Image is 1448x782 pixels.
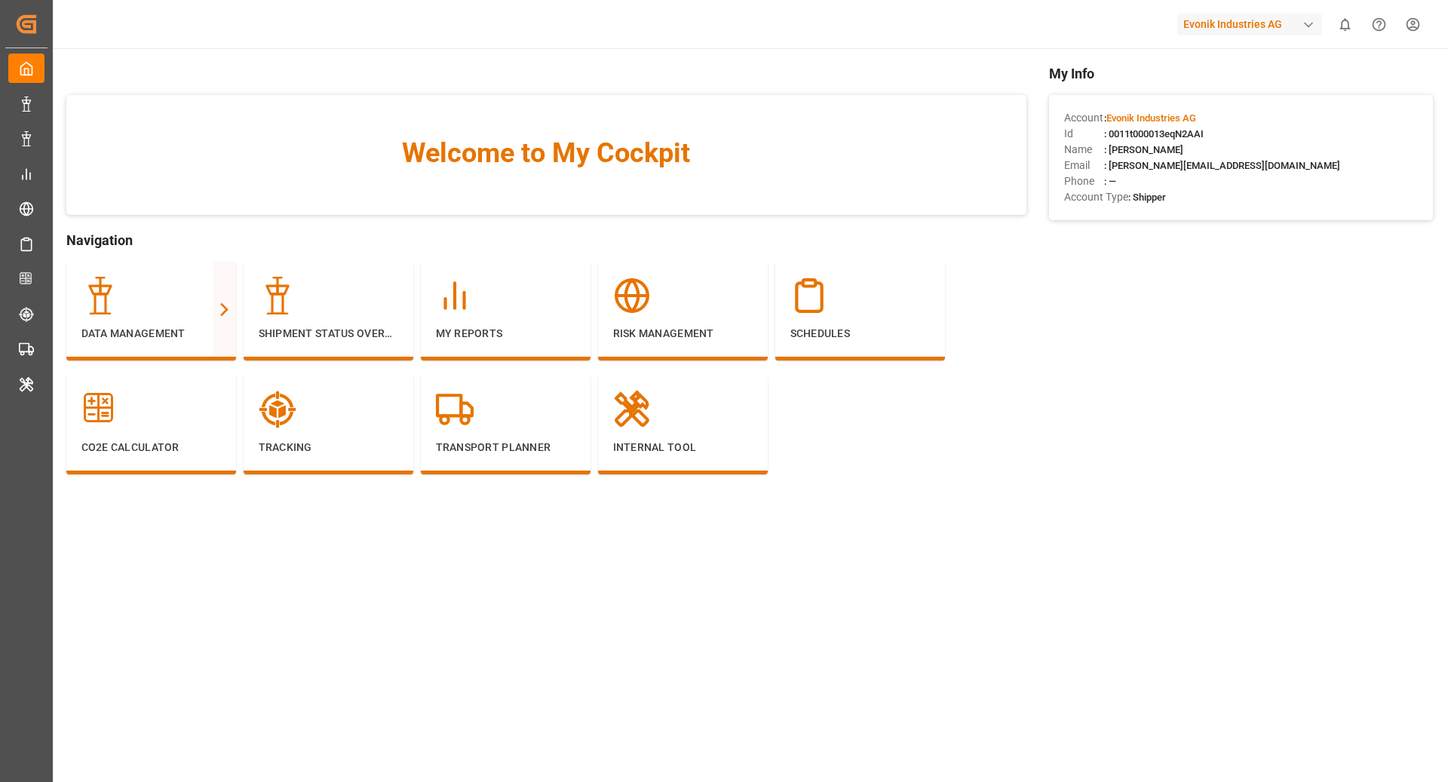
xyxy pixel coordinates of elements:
[1064,173,1104,189] span: Phone
[1106,112,1196,124] span: Evonik Industries AG
[1064,142,1104,158] span: Name
[1064,158,1104,173] span: Email
[1104,144,1183,155] span: : [PERSON_NAME]
[1328,8,1362,41] button: show 0 new notifications
[1128,192,1166,203] span: : Shipper
[81,440,221,455] p: CO2e Calculator
[1104,160,1340,171] span: : [PERSON_NAME][EMAIL_ADDRESS][DOMAIN_NAME]
[97,133,996,173] span: Welcome to My Cockpit
[259,440,398,455] p: Tracking
[613,326,753,342] p: Risk Management
[1064,189,1128,205] span: Account Type
[66,230,1026,250] span: Navigation
[790,326,930,342] p: Schedules
[1177,10,1328,38] button: Evonik Industries AG
[1362,8,1396,41] button: Help Center
[1049,63,1433,84] span: My Info
[1064,110,1104,126] span: Account
[436,326,575,342] p: My Reports
[1104,176,1116,187] span: : —
[1064,126,1104,142] span: Id
[1104,128,1204,140] span: : 0011t000013eqN2AAI
[613,440,753,455] p: Internal Tool
[259,326,398,342] p: Shipment Status Overview
[81,326,221,342] p: Data Management
[1104,112,1196,124] span: :
[436,440,575,455] p: Transport Planner
[1177,14,1322,35] div: Evonik Industries AG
